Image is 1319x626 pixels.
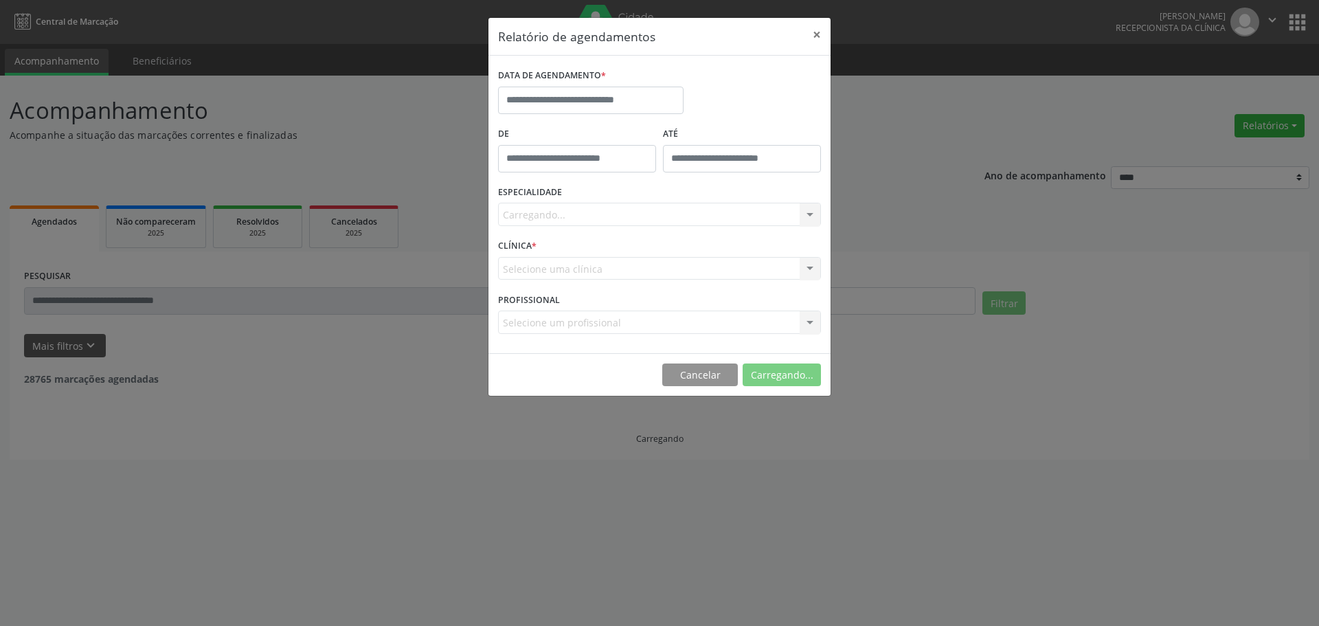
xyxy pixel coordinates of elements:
button: Cancelar [662,364,738,387]
label: De [498,124,656,145]
label: ESPECIALIDADE [498,182,562,203]
label: DATA DE AGENDAMENTO [498,65,606,87]
button: Carregando... [743,364,821,387]
label: CLÍNICA [498,236,537,257]
button: Close [803,18,831,52]
h5: Relatório de agendamentos [498,27,655,45]
label: PROFISSIONAL [498,289,560,311]
label: ATÉ [663,124,821,145]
